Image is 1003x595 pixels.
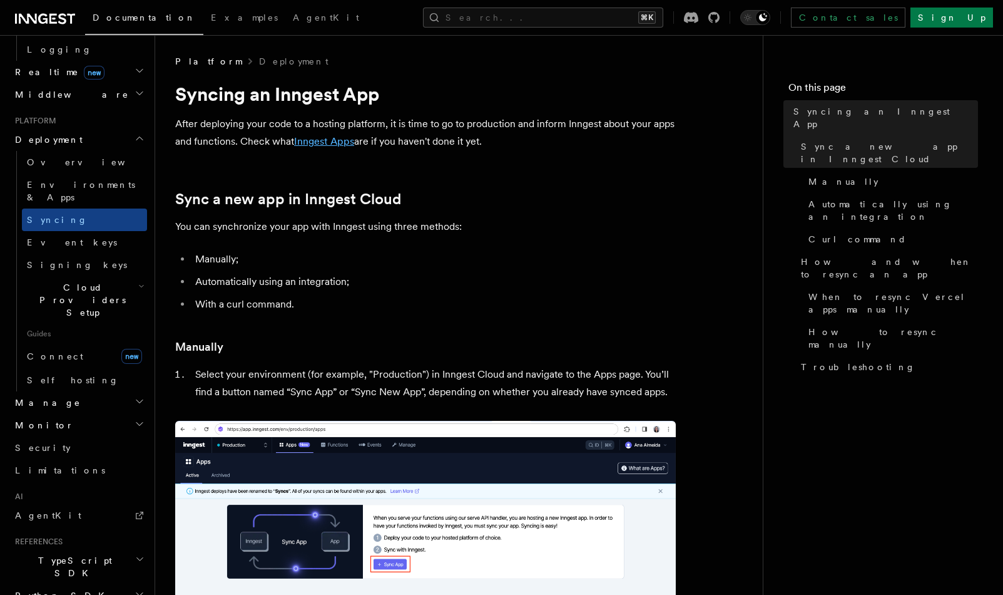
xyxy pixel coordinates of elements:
[121,349,142,364] span: new
[85,4,203,35] a: Documentation
[791,8,905,28] a: Contact sales
[15,443,71,453] span: Security
[27,180,135,202] span: Environments & Apps
[808,291,978,316] span: When to resync Vercel apps manually
[27,351,83,361] span: Connect
[191,366,676,401] li: Select your environment (for example, "Production") in Inngest Cloud and navigate to the Apps pag...
[175,83,676,105] h1: Syncing an Inngest App
[10,492,23,502] span: AI
[10,116,56,126] span: Platform
[10,414,147,437] button: Monitor
[796,135,978,170] a: Sync a new app in Inngest Cloud
[191,273,676,291] li: Automatically using an integration;
[10,419,74,432] span: Monitor
[175,338,223,356] a: Manually
[175,218,676,235] p: You can synchronize your app with Inngest using three methods:
[808,175,878,188] span: Manually
[801,361,915,373] span: Troubleshooting
[10,549,147,584] button: TypeScript SDK
[27,215,88,225] span: Syncing
[10,83,147,106] button: Middleware
[423,8,663,28] button: Search...⌘K
[803,193,978,228] a: Automatically using an integration
[22,276,147,324] button: Cloud Providers Setup
[22,231,147,254] a: Event keys
[175,55,242,68] span: Platform
[22,209,147,231] a: Syncing
[10,537,63,547] span: References
[796,356,978,378] a: Troubleshooting
[803,321,978,356] a: How to resync manually
[803,286,978,321] a: When to resync Vercel apps manually
[10,133,83,146] span: Deployment
[285,4,367,34] a: AgentKit
[259,55,328,68] a: Deployment
[15,510,81,520] span: AgentKit
[175,190,401,208] a: Sync a new app in Inngest Cloud
[10,128,147,151] button: Deployment
[808,198,978,223] span: Automatically using an integration
[191,251,676,268] li: Manually;
[27,157,156,167] span: Overview
[740,10,770,25] button: Toggle dark mode
[84,66,104,80] span: new
[803,170,978,193] a: Manually
[175,115,676,150] p: After deploying your code to a hosting platform, it is time to go to production and inform Innges...
[10,554,135,579] span: TypeScript SDK
[22,324,147,344] span: Guides
[10,504,147,527] a: AgentKit
[10,396,81,409] span: Manage
[10,437,147,459] a: Security
[801,140,978,165] span: Sync a new app in Inngest Cloud
[10,66,104,78] span: Realtime
[803,228,978,251] a: Curl command
[203,4,285,34] a: Examples
[10,88,129,101] span: Middleware
[191,296,676,313] li: With a curl command.
[27,44,92,54] span: Logging
[22,369,147,391] a: Self hosting
[293,13,359,23] span: AgentKit
[788,100,978,135] a: Syncing an Inngest App
[10,151,147,391] div: Deployment
[788,80,978,100] h4: On this page
[294,135,354,147] a: Inngest Apps
[796,251,978,286] a: How and when to resync an app
[22,173,147,209] a: Environments & Apps
[793,105,978,130] span: Syncing an Inngest App
[211,13,278,23] span: Examples
[638,11,656,24] kbd: ⌘K
[10,61,147,83] button: Realtimenew
[10,391,147,414] button: Manage
[808,233,907,246] span: Curl command
[22,151,147,173] a: Overview
[22,254,147,276] a: Signing keys
[27,260,127,270] span: Signing keys
[93,13,196,23] span: Documentation
[910,8,993,28] a: Sign Up
[10,459,147,482] a: Limitations
[27,237,117,247] span: Event keys
[15,465,105,475] span: Limitations
[808,326,978,351] span: How to resync manually
[22,281,138,319] span: Cloud Providers Setup
[27,375,119,385] span: Self hosting
[801,256,978,281] span: How and when to resync an app
[22,38,147,61] a: Logging
[22,344,147,369] a: Connectnew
